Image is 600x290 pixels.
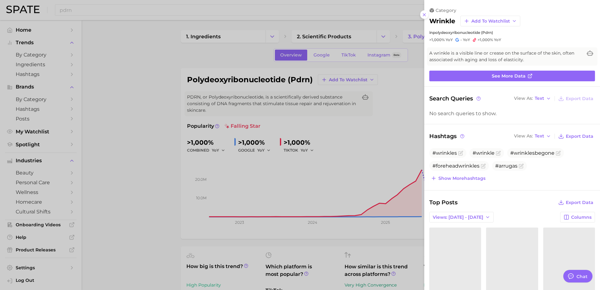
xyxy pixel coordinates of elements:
button: View AsText [512,132,553,140]
span: Text [535,134,544,138]
span: Columns [571,215,592,220]
a: See more data [429,71,595,81]
button: Export Data [557,94,595,103]
h2: wrinkle [429,17,455,25]
span: Search Queries [429,94,482,103]
span: Add to Watchlist [471,19,510,24]
span: Export Data [566,134,593,139]
button: Flag as miscategorized or irrelevant [556,151,561,156]
span: Export Data [566,200,593,205]
span: #wrinkles [432,150,457,156]
span: Export Data [566,96,593,101]
span: Views: [DATE] - [DATE] [433,215,483,220]
button: Flag as miscategorized or irrelevant [458,151,463,156]
span: #wrinklesbegone [510,150,554,156]
button: View AsText [512,94,553,103]
button: Flag as miscategorized or irrelevant [519,164,524,169]
button: Flag as miscategorized or irrelevant [481,164,486,169]
button: Views: [DATE] - [DATE] [429,212,494,223]
span: Top Posts [429,198,458,207]
button: Show morehashtags [429,174,487,183]
span: See more data [492,73,526,79]
span: >1,000% [429,37,445,42]
button: Add to Watchlist [460,16,520,26]
span: #wrinkle [473,150,495,156]
div: No search queries to show. [429,110,595,116]
button: Flag as miscategorized or irrelevant [496,151,501,156]
div: in [429,30,595,35]
span: YoY [446,37,453,42]
span: Hashtags [429,132,465,141]
span: polydeoxyribonucleotide (pdrn) [433,30,493,35]
span: View As [514,97,533,100]
span: category [436,8,456,13]
span: YoY [494,37,501,42]
button: Export Data [557,198,595,207]
span: Show more hashtags [438,176,485,181]
button: Export Data [557,132,595,141]
span: YoY [463,37,470,42]
span: Text [535,97,544,100]
span: - [460,37,462,42]
button: Columns [560,212,595,223]
span: A wrinkle is a visible line or crease on the surface of the skin, often associated with aging and... [429,50,582,63]
span: >1,000% [478,37,493,42]
span: #foreheadwrinkles [432,163,479,169]
span: View As [514,134,533,138]
span: #arrugas [495,163,517,169]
